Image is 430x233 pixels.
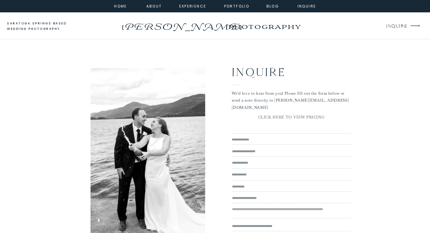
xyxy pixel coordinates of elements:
a: about [146,3,160,8]
a: experience [179,3,204,8]
a: photography [216,18,312,35]
a: inquire [296,3,318,8]
a: [PERSON_NAME] [120,20,243,29]
a: INQUIRE [386,22,406,30]
h2: Inquire [232,63,331,78]
a: portfolio [224,3,250,8]
a: home [113,3,129,8]
p: We'd love to hear from you! Please fill out the form below or send a note directly to [PERSON_NAM... [232,90,351,107]
a: saratoga springs based wedding photography [7,21,78,32]
a: CLICK HERE TO VIEW PRICING [232,114,351,122]
a: Blog [262,3,284,8]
